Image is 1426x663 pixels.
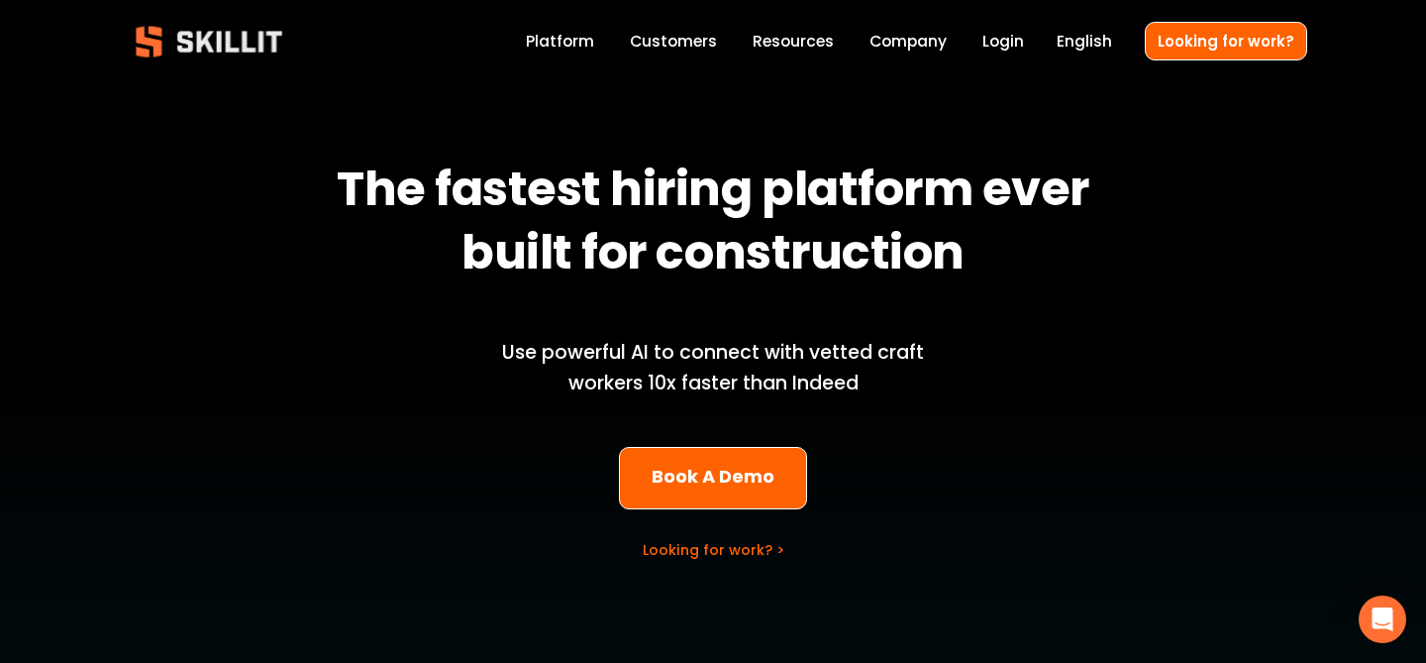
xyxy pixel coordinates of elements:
div: Open Intercom Messenger [1359,596,1406,643]
a: Book A Demo [619,447,808,509]
p: Use powerful AI to connect with vetted craft workers 10x faster than Indeed [468,338,958,398]
span: English [1057,30,1112,53]
a: folder dropdown [753,28,834,55]
span: Resources [753,30,834,53]
img: Skillit [119,12,299,71]
strong: The fastest hiring platform ever built for construction [337,153,1098,297]
div: language picker [1057,28,1112,55]
a: Looking for work? > [643,540,784,560]
a: Login [982,28,1024,55]
a: Looking for work? [1145,22,1307,60]
a: Customers [630,28,717,55]
a: Company [869,28,947,55]
a: Platform [526,28,594,55]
